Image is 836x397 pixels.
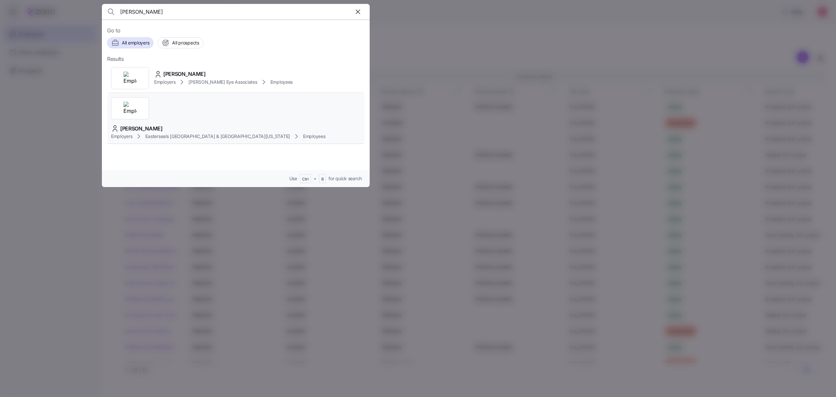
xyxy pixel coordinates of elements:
span: Employees [303,133,325,140]
span: B [321,177,324,182]
span: for quick search [329,175,362,182]
span: Results [107,55,124,63]
span: Employers [154,79,175,85]
span: Use [289,175,297,182]
span: + [313,175,316,182]
span: Ctrl [302,177,309,182]
span: [PERSON_NAME] [163,70,206,78]
span: [PERSON_NAME] [120,125,163,133]
img: Employer logo [123,72,137,85]
span: [PERSON_NAME] Eye Associates [188,79,257,85]
span: All prospects [172,40,199,46]
span: Employees [270,79,293,85]
span: All employers [122,40,149,46]
img: Employer logo [123,102,137,115]
button: All prospects [157,37,203,48]
span: Easterseals [GEOGRAPHIC_DATA] & [GEOGRAPHIC_DATA][US_STATE] [145,133,290,140]
button: All employers [107,37,153,48]
span: Go to [107,26,364,35]
span: Employers [111,133,132,140]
